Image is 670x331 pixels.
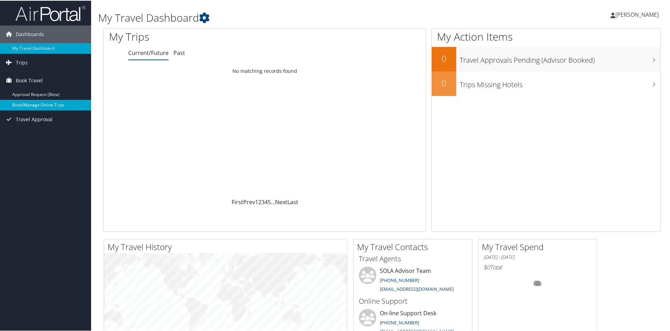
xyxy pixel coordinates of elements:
a: Past [173,48,185,56]
h3: Travel Agents [359,253,467,263]
span: … [271,198,275,205]
span: $0 [484,263,490,270]
span: Book Travel [16,71,43,89]
h3: Travel Approvals Pending (Advisor Booked) [460,51,660,64]
h2: 0 [432,76,456,88]
img: airportal-logo.png [15,5,86,21]
a: Last [287,198,298,205]
a: [PHONE_NUMBER] [380,276,419,283]
a: Prev [243,198,255,205]
a: Next [275,198,287,205]
a: [EMAIL_ADDRESS][DOMAIN_NAME] [380,285,454,291]
h2: 0 [432,52,456,64]
span: Trips [16,53,28,71]
a: 4 [265,198,268,205]
a: 2 [258,198,261,205]
li: SOLA Advisor Team [355,266,470,295]
h1: My Travel Dashboard [98,10,477,25]
span: Dashboards [16,25,44,42]
a: First [232,198,243,205]
h3: Online Support [359,296,467,305]
a: [PERSON_NAME] [610,4,666,25]
h6: Total [484,263,592,270]
h6: [DATE] - [DATE] [484,253,592,260]
a: 0Trips Missing Hotels [432,71,660,95]
td: No matching records found [104,64,426,77]
a: 1 [255,198,258,205]
h2: My Travel History [108,240,347,252]
h1: My Trips [109,29,286,43]
span: Travel Approval [16,110,53,127]
h3: Trips Missing Hotels [460,76,660,89]
h1: My Action Items [432,29,660,43]
tspan: 0% [535,281,540,285]
a: Current/Future [128,48,169,56]
h2: My Travel Spend [482,240,597,252]
a: 3 [261,198,265,205]
a: [PHONE_NUMBER] [380,319,419,325]
a: 0Travel Approvals Pending (Advisor Booked) [432,46,660,71]
span: [PERSON_NAME] [615,10,659,18]
a: 5 [268,198,271,205]
h2: My Travel Contacts [357,240,472,252]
